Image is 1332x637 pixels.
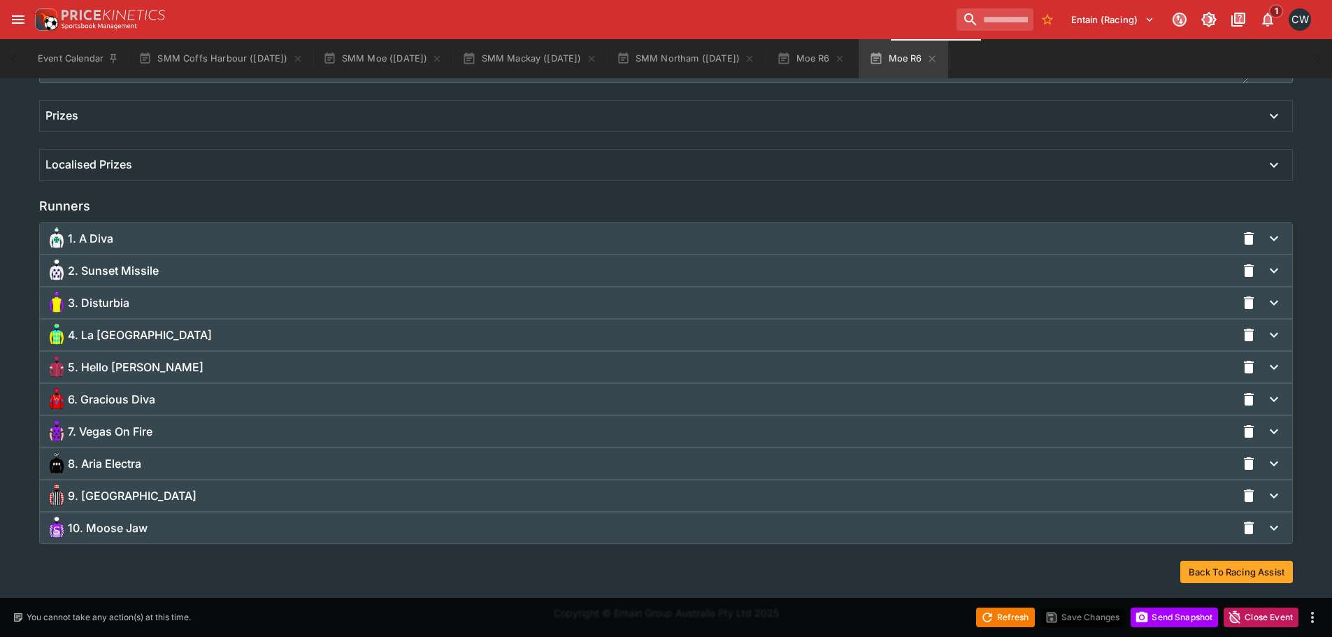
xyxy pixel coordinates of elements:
[45,292,68,314] img: disturbia_64x64.png
[68,489,196,503] span: 9. [GEOGRAPHIC_DATA]
[957,8,1033,31] input: search
[45,108,78,123] h6: Prizes
[62,10,165,20] img: PriceKinetics
[454,39,605,78] button: SMM Mackay ([DATE])
[31,6,59,34] img: PriceKinetics Logo
[1036,8,1059,31] button: No Bookmarks
[608,39,764,78] button: SMM Northam ([DATE])
[130,39,311,78] button: SMM Coffs Harbour ([DATE])
[45,356,68,378] img: hello-mary_64x64.png
[62,23,137,29] img: Sportsbook Management
[68,296,129,310] span: 3. Disturbia
[45,485,68,507] img: ninyo_64x64.png
[68,328,212,343] span: 4. La [GEOGRAPHIC_DATA]
[1224,608,1298,627] button: Close Event
[68,360,203,375] span: 5. Hello [PERSON_NAME]
[859,39,948,78] button: Moe R6
[45,420,68,443] img: vegas-on-fire_64x64.png
[1063,8,1163,31] button: Select Tenant
[45,452,68,475] img: aria-electra_64x64.png
[27,611,191,624] p: You cannot take any action(s) at this time.
[29,39,127,78] button: Event Calendar
[1180,561,1293,583] button: Back To Racing Assist
[68,457,141,471] span: 8. Aria Electra
[39,198,90,214] h5: Runners
[68,521,148,536] span: 10. Moose Jaw
[6,7,31,32] button: open drawer
[766,39,856,78] button: Moe R6
[45,259,68,282] img: sunset-missile_64x64.png
[1167,7,1192,32] button: Connected to PK
[1269,4,1284,18] span: 1
[45,324,68,346] img: la-belle-grande_64x64.png
[1131,608,1218,627] button: Send Snapshot
[1284,4,1315,35] button: Clint Wallis
[1304,609,1321,626] button: more
[315,39,452,78] button: SMM Moe ([DATE])
[68,231,113,246] span: 1. A Diva
[68,264,159,278] span: 2. Sunset Missile
[68,424,152,439] span: 7. Vegas On Fire
[45,388,68,410] img: gracious-diva_64x64.png
[68,392,155,407] span: 6. Gracious Diva
[45,157,132,172] h6: Localised Prizes
[1289,8,1311,31] div: Clint Wallis
[45,227,68,250] img: a-diva_64x64.png
[1196,7,1222,32] button: Toggle light/dark mode
[1255,7,1280,32] button: Notifications
[976,608,1035,627] button: Refresh
[45,517,68,539] img: moose-jaw_64x64.png
[1226,7,1251,32] button: Documentation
